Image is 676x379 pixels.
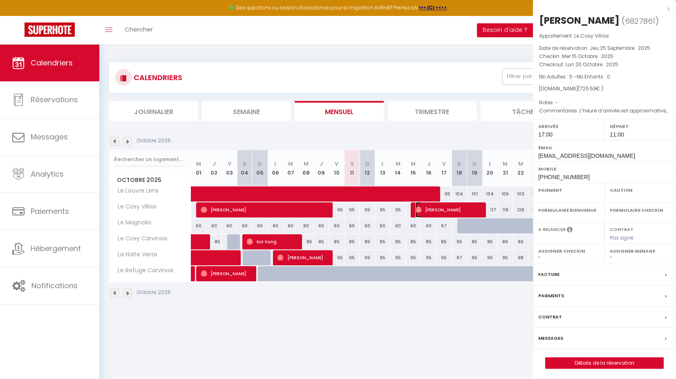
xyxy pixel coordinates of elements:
[625,16,655,26] span: 6827861
[539,73,610,80] span: Nb Adultes : 5 -
[539,99,670,107] p: Notes :
[538,206,599,214] label: Formulaire Bienvenue
[538,144,671,152] label: Email
[610,247,671,255] label: Assigner Menage
[566,61,618,68] span: Lun 20 Octobre . 2025
[610,186,671,194] label: Caution
[562,53,613,60] span: Mer 15 Octobre . 2025
[539,14,620,27] div: [PERSON_NAME]
[577,73,610,80] span: Nb Enfants : 0
[538,334,563,343] label: Messages
[539,44,670,52] p: Date de réservation :
[538,226,566,233] label: A relancer
[538,292,564,300] label: Paiements
[590,45,650,52] span: Jeu 25 Septembre . 2025
[555,99,558,106] span: -
[610,234,633,241] span: Pas signé
[538,131,553,138] span: 17:00
[545,357,664,369] button: Détails de la réservation
[622,15,659,27] span: ( )
[533,4,670,14] div: x
[567,226,573,235] i: Sélectionner OUI si vous souhaiter envoyer les séquences de messages post-checkout
[610,226,633,231] label: Contrat
[538,270,560,279] label: Facture
[538,174,590,180] span: [PHONE_NUMBER]
[574,32,609,39] span: Le Cosy Villois
[538,165,671,173] label: Mobile
[538,313,562,321] label: Contrat
[539,52,670,61] p: Checkin :
[610,131,624,138] span: 11:00
[539,107,670,115] p: Commentaires :
[580,85,596,92] span: 725.53
[610,206,671,214] label: Formulaire Checkin
[610,122,671,130] label: Départ
[538,152,635,159] span: [EMAIL_ADDRESS][DOMAIN_NAME]
[578,85,603,92] span: ( € )
[538,247,599,255] label: Assigner Checkin
[546,358,663,368] a: Détails de la réservation
[538,122,599,130] label: Arrivée
[538,186,599,194] label: Paiement
[539,61,670,69] p: Checkout :
[539,85,670,93] div: [DOMAIN_NAME]
[539,32,670,40] p: Appartement :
